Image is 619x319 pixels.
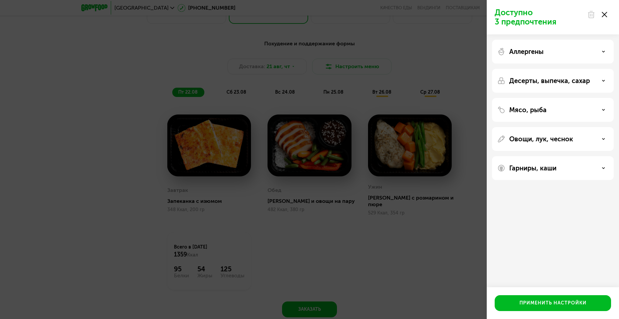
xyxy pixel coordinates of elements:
[509,106,547,114] p: Мясо, рыба
[509,48,544,56] p: Аллергены
[509,135,573,143] p: Овощи, лук, чеснок
[495,8,583,26] p: Доступно 3 предпочтения
[519,300,587,306] div: Применить настройки
[509,164,557,172] p: Гарниры, каши
[509,77,590,85] p: Десерты, выпечка, сахар
[495,295,611,311] button: Применить настройки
